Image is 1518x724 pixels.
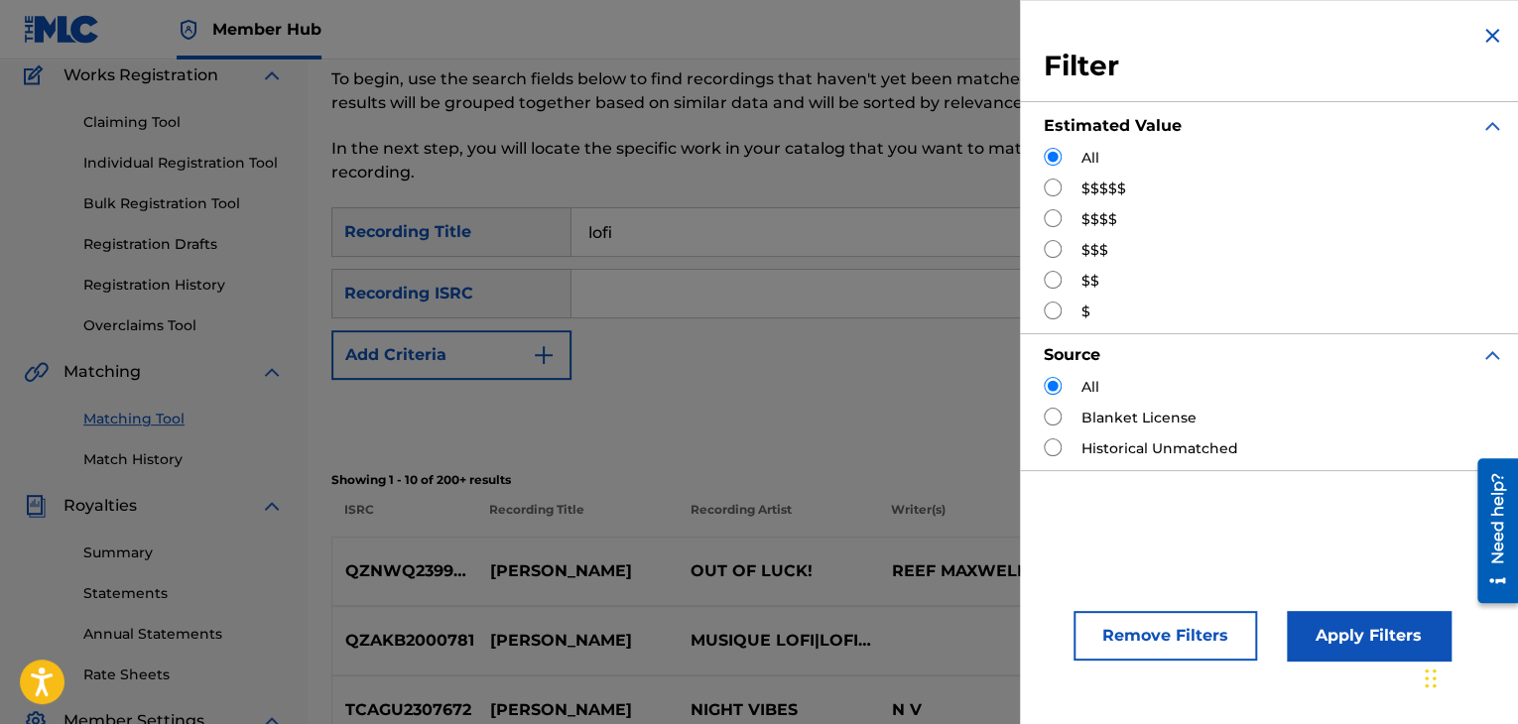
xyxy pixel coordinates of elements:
p: TCAGU2307672 [332,698,477,722]
button: Apply Filters [1287,611,1451,661]
p: [PERSON_NAME] [477,698,678,722]
img: expand [1480,114,1504,138]
strong: Source [1044,345,1100,364]
p: Writer(s) [878,501,1079,537]
label: All [1081,377,1099,398]
iframe: Chat Widget [1419,629,1518,724]
span: Member Hub [212,18,321,41]
p: OUT OF LUCK! [678,559,878,583]
a: Claiming Tool [83,112,284,133]
a: Matching Tool [83,409,284,429]
p: [PERSON_NAME] [477,559,678,583]
label: Historical Unmatched [1081,438,1238,459]
a: Bulk Registration Tool [83,193,284,214]
a: Annual Statements [83,624,284,645]
img: Royalties [24,494,48,518]
a: Summary [83,543,284,563]
a: Individual Registration Tool [83,153,284,174]
h3: Filter [1044,49,1504,84]
strong: Estimated Value [1044,116,1182,135]
div: Drag [1425,649,1437,708]
p: MUSIQUE LOFI|LOFICAT|LOFI CHILLHOP [678,629,878,653]
span: Matching [63,360,141,384]
span: Works Registration [63,63,218,87]
form: Search Form [331,207,1494,459]
p: [PERSON_NAME] [477,629,678,653]
p: REEF MAXWELL BRAZENDALE [878,559,1078,583]
span: Royalties [63,494,137,518]
img: expand [1480,343,1504,367]
img: Works Registration [24,63,50,87]
a: Rate Sheets [83,664,284,685]
p: QZAKB2000781 [332,629,477,653]
p: Recording Artist [677,501,878,537]
label: $ [1081,302,1090,322]
img: MLC Logo [24,15,100,44]
label: $$$$ [1081,209,1117,230]
a: Overclaims Tool [83,315,284,336]
a: Statements [83,583,284,604]
p: QZNWQ2399863 [332,559,477,583]
img: expand [260,494,284,518]
img: expand [260,63,284,87]
label: $$$ [1081,240,1108,261]
a: Registration History [83,275,284,296]
iframe: Resource Center [1462,451,1518,611]
a: Match History [83,449,284,470]
p: To begin, use the search fields below to find recordings that haven't yet been matched to your wo... [331,67,1226,115]
label: Blanket License [1081,408,1197,428]
label: $$ [1081,271,1099,292]
p: Recording Title [476,501,678,537]
p: ISRC [331,501,476,537]
img: Top Rightsholder [177,18,200,42]
label: $$$$$ [1081,179,1126,199]
button: Remove Filters [1074,611,1257,661]
p: In the next step, you will locate the specific work in your catalog that you want to match to the... [331,137,1226,184]
a: Registration Drafts [83,234,284,255]
p: Showing 1 - 10 of 200+ results [331,471,1494,489]
img: close [1480,24,1504,48]
p: N V [878,698,1078,722]
p: NIGHT VIBES [678,698,878,722]
label: All [1081,148,1099,169]
img: Matching [24,360,49,384]
img: 9d2ae6d4665cec9f34b9.svg [532,343,556,367]
img: expand [260,360,284,384]
button: Add Criteria [331,330,571,380]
